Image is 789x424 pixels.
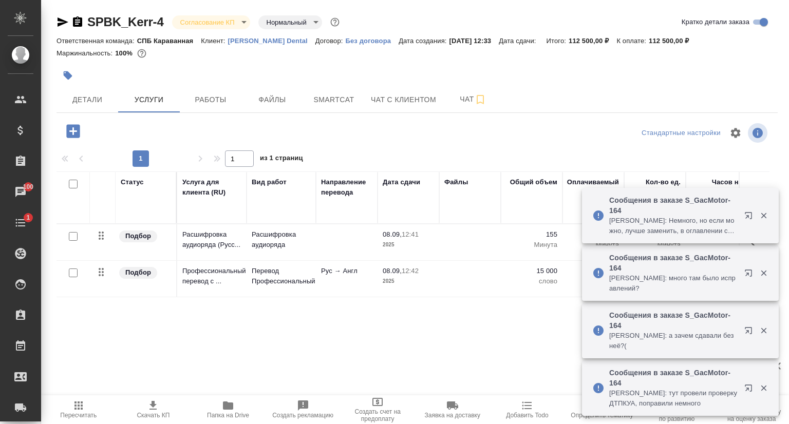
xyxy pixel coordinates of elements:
[17,182,40,192] span: 100
[258,15,322,29] div: Согласование КП
[753,383,774,393] button: Закрыть
[682,17,749,27] span: Кратко детали заказа
[383,177,420,187] div: Дата сдачи
[425,412,480,419] span: Заявка на доставку
[568,276,619,286] p: слово
[191,395,266,424] button: Папка на Drive
[20,213,36,223] span: 1
[252,229,311,250] p: Расшифровка аудиоряда
[383,240,434,250] p: 2025
[177,18,238,27] button: Согласование КП
[448,93,498,106] span: Чат
[738,205,763,230] button: Открыть в новой вкладке
[371,93,436,106] span: Чат с клиентом
[510,177,557,187] div: Общий объем
[415,395,490,424] button: Заявка на доставку
[506,276,557,286] p: слово
[474,93,486,106] svg: Подписаться
[723,121,748,145] span: Настроить таблицу
[691,177,742,198] div: Часов на выполнение
[182,177,241,198] div: Услуга для клиента (RU)
[547,37,569,45] p: Итого:
[3,179,39,205] a: 100
[182,229,241,250] p: Расшифровка аудиоряда (Русс...
[125,231,151,241] p: Подбор
[738,378,763,402] button: Открыть в новой вкладке
[609,253,738,273] p: Сообщения в заказе S_GacMotor-164
[121,177,144,187] div: Статус
[228,37,315,45] p: [PERSON_NAME] Dental
[63,93,112,106] span: Детали
[609,368,738,388] p: Сообщения в заказе S_GacMotor-164
[137,37,201,45] p: СПБ Караванная
[264,18,310,27] button: Нормальный
[57,64,79,87] button: Добавить тэг
[182,266,241,286] p: Профессиональный перевод с ...
[252,266,311,286] p: Перевод Профессиональный
[71,16,84,28] button: Скопировать ссылку
[272,412,333,419] span: Создать рекламацию
[499,37,538,45] p: Дата сдачи:
[753,211,774,220] button: Закрыть
[266,395,341,424] button: Создать рекламацию
[116,395,191,424] button: Скачать КП
[59,121,87,142] button: Добавить услугу
[748,123,769,143] span: Посмотреть информацию
[3,210,39,236] a: 1
[125,267,151,278] p: Подбор
[565,395,640,424] button: Определить тематику
[738,263,763,287] button: Открыть в новой вкладке
[346,408,409,422] span: Создать счет на предоплату
[186,93,235,106] span: Работы
[124,93,174,106] span: Услуги
[569,37,616,45] p: 112 500,00 ₽
[399,37,449,45] p: Дата создания:
[260,152,303,167] span: из 1 страниц
[328,15,342,29] button: Доп статусы указывают на важность/срочность заказа
[571,412,633,419] span: Определить тематику
[609,195,738,216] p: Сообщения в заказе S_GacMotor-164
[609,388,738,409] p: [PERSON_NAME]: тут провели проверку ДТПКУА, поправили немного
[115,49,135,57] p: 100%
[57,37,137,45] p: Ответственная команда:
[321,177,372,198] div: Направление перевода
[402,267,419,275] p: 12:42
[207,412,249,419] span: Папка на Drive
[616,37,649,45] p: К оплате:
[753,326,774,335] button: Закрыть
[567,177,619,198] div: Оплачиваемый объем
[639,125,723,141] div: split button
[345,36,399,45] a: Без договора
[506,240,557,250] p: Минута
[506,266,557,276] p: 15 000
[228,36,315,45] a: [PERSON_NAME] Dental
[506,229,557,240] p: 155
[383,230,402,238] p: 08.09,
[340,395,415,424] button: Создать счет на предоплату
[402,230,419,238] p: 12:41
[609,216,738,236] p: [PERSON_NAME]: Немного, но если можно, лучше заменить, в оглавлении ссылки сделали рабочими
[506,412,548,419] span: Добавить Todo
[172,15,250,29] div: Согласование КП
[490,395,565,424] button: Добавить Todo
[383,267,402,275] p: 08.09,
[57,49,115,57] p: Маржинальность:
[449,37,499,45] p: [DATE] 12:33
[41,395,116,424] button: Пересчитать
[649,37,697,45] p: 112 500,00 ₽
[315,37,346,45] p: Договор:
[753,268,774,278] button: Закрыть
[87,15,164,29] a: SPBK_Kerr-4
[309,93,359,106] span: Smartcat
[345,37,399,45] p: Без договора
[248,93,297,106] span: Файлы
[609,310,738,331] p: Сообщения в заказе S_GacMotor-164
[738,320,763,345] button: Открыть в новой вкладке
[201,37,228,45] p: Клиент:
[321,266,372,276] p: Рус → Англ
[60,412,97,419] span: Пересчитать
[609,331,738,351] p: [PERSON_NAME]: а зачем сдавали без неё?(
[135,47,148,60] button: 0.00 RUB;
[629,177,681,218] div: Кол-во ед. изм., выполняемое в час
[568,240,619,250] p: Минута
